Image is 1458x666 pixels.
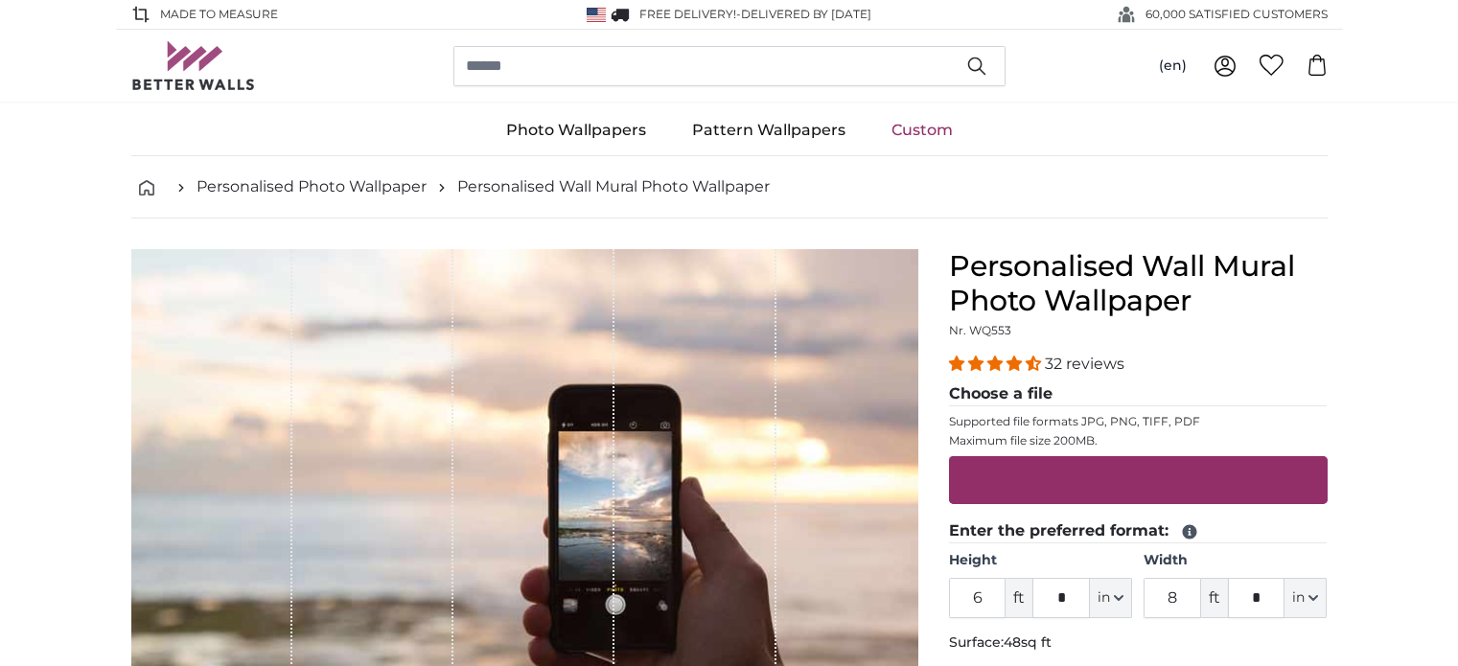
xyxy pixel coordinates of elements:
span: - [736,7,871,21]
a: Pattern Wallpapers [669,105,868,155]
legend: Enter the preferred format: [949,519,1328,543]
p: Supported file formats JPG, PNG, TIFF, PDF [949,414,1328,429]
span: ft [1006,578,1032,618]
legend: Choose a file [949,382,1328,406]
span: ft [1201,578,1228,618]
img: United States [587,8,606,22]
span: FREE delivery! [639,7,736,21]
a: Custom [868,105,976,155]
span: 48sq ft [1004,633,1052,651]
a: Photo Wallpapers [483,105,669,155]
p: Surface: [949,633,1328,653]
span: Nr. WQ553 [949,323,1011,337]
a: Personalised Wall Mural Photo Wallpaper [457,175,770,198]
span: 60,000 SATISFIED CUSTOMERS [1146,6,1328,23]
label: Width [1144,551,1327,570]
span: in [1098,588,1110,608]
button: (en) [1144,49,1202,83]
h1: Personalised Wall Mural Photo Wallpaper [949,249,1328,318]
nav: breadcrumbs [131,156,1328,218]
label: Height [949,551,1132,570]
span: in [1292,588,1305,608]
button: in [1284,578,1327,618]
span: Delivered by [DATE] [741,7,871,21]
span: 4.31 stars [949,355,1045,373]
span: 32 reviews [1045,355,1124,373]
img: Betterwalls [131,41,256,90]
button: in [1090,578,1132,618]
span: Made to Measure [160,6,278,23]
a: Personalised Photo Wallpaper [197,175,427,198]
p: Maximum file size 200MB. [949,433,1328,448]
